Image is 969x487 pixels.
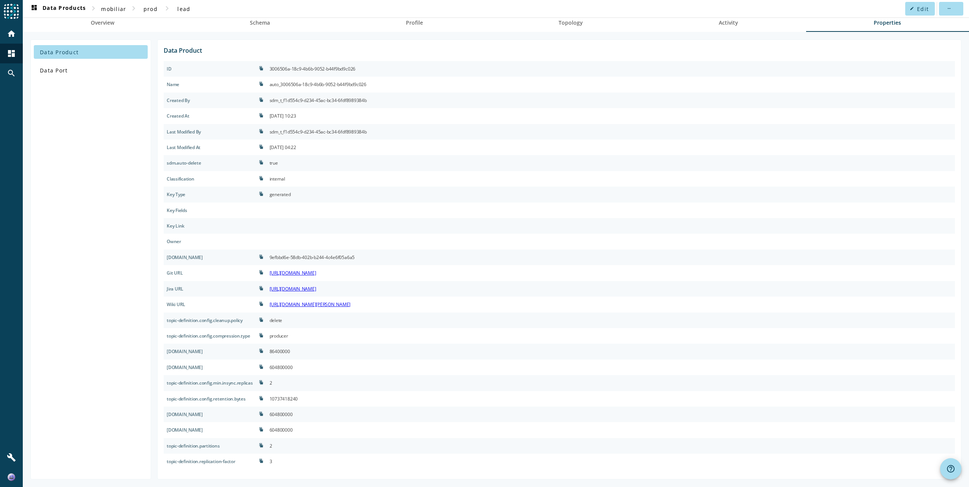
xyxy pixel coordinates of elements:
mat-icon: chevron_right [129,4,138,13]
span: Data Products [30,4,86,13]
div: topic-definition.partitions [164,438,256,454]
div: Data Product [164,46,202,55]
div: topic-definition.config.retention.ms [164,407,256,422]
div: sdm_t_f1d554c9-d234-45ac-bc34-6fdf8989384b [270,127,367,137]
i: file_copy [259,270,264,275]
div: internal [270,174,285,184]
div: topic-definition.replication-factor [164,454,256,469]
div: topic-definition.config.segment.ms [164,422,256,438]
div: [DATE] 10:23 [270,111,296,121]
mat-icon: chevron_right [89,4,98,13]
div: delete [270,316,282,325]
div: 604800000 [270,363,293,372]
i: file_copy [259,176,264,181]
div: producer [270,331,288,341]
i: file_copy [259,97,264,102]
img: 26a33c5f5886111b138cbb3a54b46891 [8,473,15,481]
span: Properties [874,20,901,25]
div: sdm.custom.key_fields [164,203,256,218]
div: sdm.custom.key [164,187,256,202]
div: sdm.auto-delete [164,155,256,171]
span: Data Product [40,49,79,56]
button: lead [172,2,196,16]
div: topic-definition.config.delete.retention.ms [164,344,256,359]
div: sdm.data.user.email [164,234,256,249]
div: topic-definition.config.cleanup.policy [164,313,256,328]
i: file_copy [259,349,264,353]
span: prod [144,5,158,13]
div: spoud.jira.url [164,281,256,297]
mat-icon: search [7,69,16,78]
div: sdm_t_f1d554c9-d234-45ac-bc34-6fdf8989384b [270,96,367,105]
i: file_copy [259,286,264,291]
i: file_copy [259,66,264,71]
i: file_copy [259,302,264,306]
mat-icon: more_horiz [947,6,951,11]
mat-icon: dashboard [30,4,39,13]
mat-icon: build [7,453,16,462]
button: Edit [905,2,935,16]
span: Activity [719,20,738,25]
a: [URL][DOMAIN_NAME] [270,286,316,292]
i: file_copy [259,160,264,165]
div: spoud.wiki.url [164,297,256,312]
i: file_copy [259,333,264,338]
div: 86400000 [270,347,290,356]
div: [DATE] 04:22 [270,143,296,152]
i: file_copy [259,129,264,134]
i: file_copy [259,317,264,322]
i: file_copy [259,427,264,432]
div: 2 [270,441,272,451]
div: 3 [270,457,272,466]
div: sdm.owner.id [164,250,256,265]
div: 604800000 [270,410,293,419]
button: Data Product [34,45,148,59]
i: file_copy [259,459,264,463]
span: Profile [406,20,423,25]
i: file_copy [259,82,264,86]
span: mobiliar [101,5,126,13]
div: 3006506a-18c9-4b6b-9052-b44f9bd9c026 [270,64,355,74]
div: topic-definition.config.retention.bytes [164,391,256,407]
div: sdm.created.at [164,108,256,124]
div: sdm.custom.classification [164,171,256,187]
span: Data Port [40,67,68,74]
div: 9efbbd6e-58db-402b-b244-4c4e6f05a6a5 [270,253,355,262]
div: sdm.modified.by [164,124,256,140]
div: sdm.id [164,61,256,77]
i: file_copy [259,380,264,385]
button: Data Products [27,2,89,16]
div: generated [270,190,291,199]
mat-icon: edit [910,6,914,11]
img: spoud-logo.svg [4,4,19,19]
i: file_copy [259,364,264,369]
button: mobiliar [98,2,129,16]
span: Edit [917,5,929,13]
div: topic-definition.config.max.compaction.lag.ms [164,360,256,375]
a: [URL][DOMAIN_NAME] [270,270,316,276]
div: topic-definition.config.min.insync.replicas [164,375,256,391]
div: spoud.git.url [164,265,256,281]
span: Overview [91,20,114,25]
a: [URL][DOMAIN_NAME][PERSON_NAME] [270,301,351,308]
div: sdm.created.by [164,93,256,108]
i: file_copy [259,443,264,448]
i: file_copy [259,254,264,259]
mat-icon: dashboard [7,49,16,58]
div: topic-definition.config.compression.type [164,328,256,344]
button: prod [138,2,163,16]
div: sdm.modified.at [164,140,256,155]
div: 10737418240 [270,394,298,404]
i: file_copy [259,396,264,401]
div: 2 [270,378,272,388]
div: 604800000 [270,425,293,435]
mat-icon: home [7,29,16,38]
div: auto_3006506a-18c9-4b6b-9052-b44f9bd9c026 [270,80,366,89]
mat-icon: chevron_right [163,4,172,13]
i: file_copy [259,145,264,149]
span: Schema [250,20,270,25]
i: file_copy [259,113,264,118]
div: sdm.custom.key_link [164,218,256,234]
span: lead [177,5,190,13]
i: file_copy [259,412,264,416]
